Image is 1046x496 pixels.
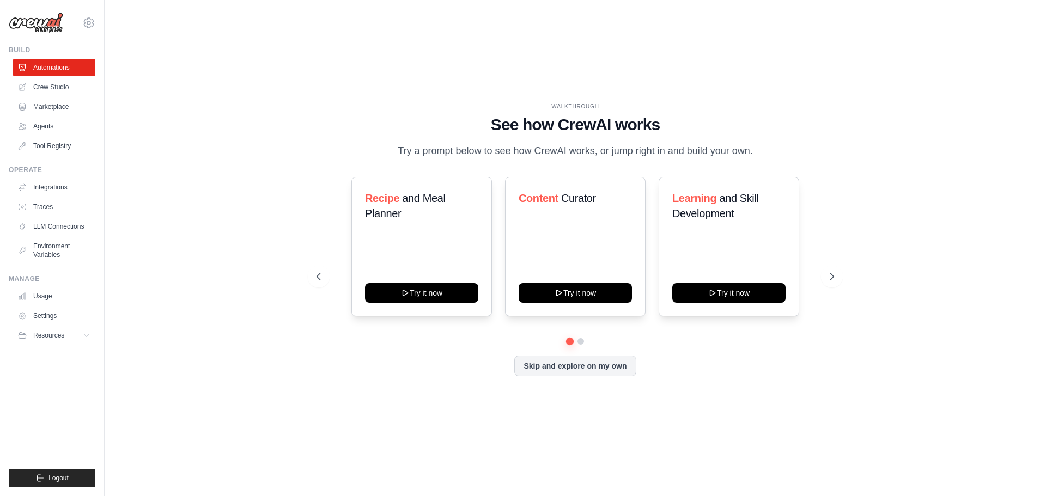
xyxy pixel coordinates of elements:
[317,115,834,134] h1: See how CrewAI works
[672,192,758,219] span: and Skill Development
[9,46,95,54] div: Build
[392,143,758,159] p: Try a prompt below to see how CrewAI works, or jump right in and build your own.
[13,179,95,196] a: Integrations
[13,218,95,235] a: LLM Connections
[514,356,636,376] button: Skip and explore on my own
[13,198,95,216] a: Traces
[13,137,95,155] a: Tool Registry
[13,327,95,344] button: Resources
[365,192,445,219] span: and Meal Planner
[9,469,95,487] button: Logout
[317,102,834,111] div: WALKTHROUGH
[9,274,95,283] div: Manage
[561,192,596,204] span: Curator
[519,283,632,303] button: Try it now
[9,13,63,33] img: Logo
[13,98,95,115] a: Marketplace
[33,331,64,340] span: Resources
[13,287,95,305] a: Usage
[48,474,69,482] span: Logout
[519,192,558,204] span: Content
[13,307,95,324] a: Settings
[13,59,95,76] a: Automations
[13,118,95,135] a: Agents
[365,283,478,303] button: Try it now
[672,192,716,204] span: Learning
[672,283,786,303] button: Try it now
[13,237,95,264] a: Environment Variables
[365,192,399,204] span: Recipe
[13,78,95,96] a: Crew Studio
[9,166,95,174] div: Operate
